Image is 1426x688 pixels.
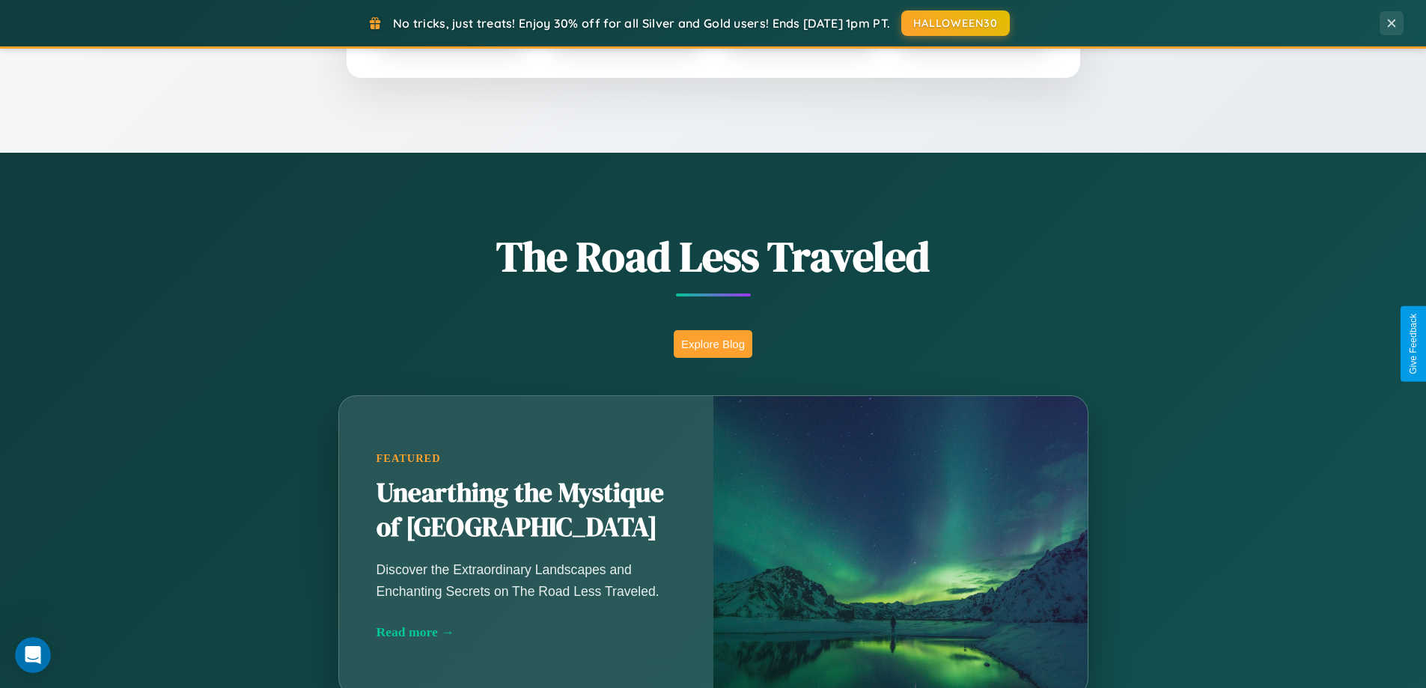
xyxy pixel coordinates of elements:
div: Featured [377,452,676,465]
p: Discover the Extraordinary Landscapes and Enchanting Secrets on The Road Less Traveled. [377,559,676,601]
button: Explore Blog [674,330,752,358]
div: Give Feedback [1408,314,1419,374]
h2: Unearthing the Mystique of [GEOGRAPHIC_DATA] [377,476,676,545]
iframe: Intercom live chat [15,637,51,673]
span: No tricks, just treats! Enjoy 30% off for all Silver and Gold users! Ends [DATE] 1pm PT. [393,16,890,31]
button: HALLOWEEN30 [901,10,1010,36]
div: Read more → [377,624,676,640]
h1: The Road Less Traveled [264,228,1163,285]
